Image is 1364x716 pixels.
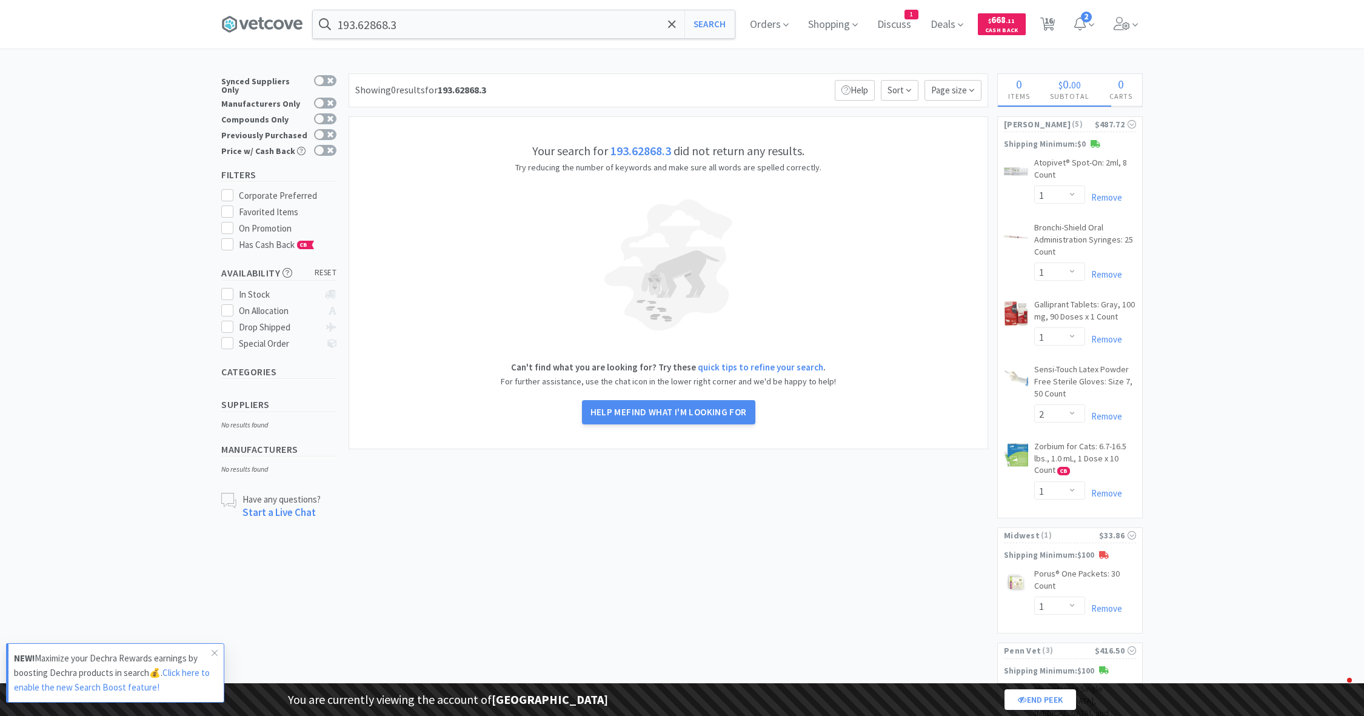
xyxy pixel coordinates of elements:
span: for [425,84,486,96]
div: Synced Suppliers Only [221,75,308,94]
span: find what I'm looking for [626,406,746,418]
span: Has Cash Back [239,239,315,250]
span: reset [315,267,337,279]
span: [PERSON_NAME] [1004,118,1071,131]
strong: [GEOGRAPHIC_DATA] [492,692,608,707]
span: 0 [1118,76,1124,92]
a: Porus® One Packets: 30 Count [1034,568,1136,597]
p: For further assistance, use the chat icon in the lower right corner and we'd be happy to help! [487,375,851,388]
img: 52c869e5746646dca526e6fc15deb4a3_207303.jpeg [1004,366,1028,390]
a: Bronchi-Shield Oral Administration Syringes: 25 Count [1034,222,1136,263]
h5: Suppliers [221,398,336,412]
a: Remove [1085,192,1122,203]
span: Cash Back [985,27,1018,35]
strong: 193.62868.3 [610,143,671,158]
span: Page size [924,80,981,101]
span: ( 1 ) [1040,529,1099,541]
a: Remove [1085,603,1122,614]
div: Manufacturers Only [221,98,308,108]
a: quick tips to refine your search [698,361,823,373]
p: Maximize your Dechra Rewards earnings by boosting Dechra products in search💰. [14,651,212,695]
span: 0 [1063,76,1069,92]
span: Midwest [1004,529,1040,542]
a: Zorbium for Cats: 6.7-16.5 lbs., 1.0 mL, 1 Dose x 10 Count CB [1034,441,1136,481]
span: Sort [881,80,918,101]
p: Shipping Minimum: $100 [998,549,1142,562]
a: End Peek [1005,689,1076,710]
p: Shipping Minimum: $100 [998,665,1142,678]
img: 0d0b6bec03fc4837a0ce28c8b32e992a_503740.jpeg [1004,159,1028,184]
a: $668.11Cash Back [978,8,1026,41]
div: Favorited Items [239,205,337,219]
p: Have any questions? [242,493,321,506]
p: Try reducing the number of keywords and make sure all words are spelled correctly. [487,161,851,174]
div: $416.50 [1095,644,1136,657]
p: Shipping Minimum: $0 [998,138,1142,151]
img: e2bf37728f474d538e1197d4e9d43424_494116.jpeg [1004,224,1028,249]
a: Discuss1 [872,19,916,30]
span: 0 [1016,76,1022,92]
span: Penn Vet [1004,644,1041,657]
button: Help mefind what I'm looking for [582,400,755,424]
strong: Can't find what you are looking for? Try these . [511,361,826,373]
a: Remove [1085,333,1122,345]
span: ( 5 ) [1071,118,1095,130]
span: 00 [1071,79,1081,91]
div: . [1040,78,1099,90]
img: 0a9e198be7ba4d15b775cffb12ded424_207352.jpeg [1004,301,1028,326]
h5: Filters [221,168,336,182]
h5: Your search for did not return any results. [487,141,851,161]
input: Search by item, sku, manufacturer, ingredient, size... [313,10,735,38]
div: In Stock [239,287,319,302]
div: Compounds Only [221,113,308,124]
iframe: Intercom live chat [1323,675,1352,704]
div: Special Order [239,336,319,351]
i: No results found [221,464,268,473]
a: Remove [1085,410,1122,422]
p: You are currently viewing the account of [288,690,608,709]
a: Remove [1085,269,1122,280]
div: $487.72 [1095,118,1136,131]
div: Previously Purchased [221,129,308,139]
strong: 193.62868.3 [438,84,486,96]
strong: NEW! [14,652,35,664]
h4: Items [998,90,1040,102]
h4: Subtotal [1040,90,1099,102]
a: 16 [1035,21,1060,32]
span: CB [1058,467,1069,475]
a: Start a Live Chat [242,506,316,519]
h5: Manufacturers [221,443,336,457]
a: Galliprant Tablets: Gray, 100 mg, 90 Doses x 1 Count [1034,299,1136,327]
h5: Categories [221,365,336,379]
span: CB [298,241,310,249]
a: Remove [1085,487,1122,499]
div: Showing 0 results [355,82,486,98]
div: Price w/ Cash Back [221,145,308,155]
span: . 11 [1006,17,1015,25]
span: $ [1058,79,1063,91]
div: Drop Shipped [239,320,319,335]
span: ( 3 ) [1041,644,1094,657]
span: 1 [905,10,918,19]
div: On Promotion [239,221,337,236]
img: 5fb7673670d441a5bd7299b9a2390b30_489291.jpeg [1004,443,1028,467]
h4: Carts [1099,90,1142,102]
img: 64b25506bba14f4688c8610ae70ae3fe_422417.jpeg [1004,570,1028,595]
span: $ [988,17,991,25]
h5: Availability [221,266,336,280]
p: Help [835,80,875,101]
i: No results found [221,420,268,429]
span: 668 [988,14,1015,25]
img: blind-dog-light.png [602,174,735,356]
div: $33.86 [1099,529,1136,542]
div: On Allocation [239,304,319,318]
span: 2 [1081,12,1092,22]
button: Search [684,10,735,38]
div: Corporate Preferred [239,189,337,203]
a: Atopivet® Spot-On: 2ml, 8 Count [1034,157,1136,186]
a: Sensi-Touch Latex Powder Free Sterile Gloves: Size 7, 50 Count [1034,364,1136,404]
